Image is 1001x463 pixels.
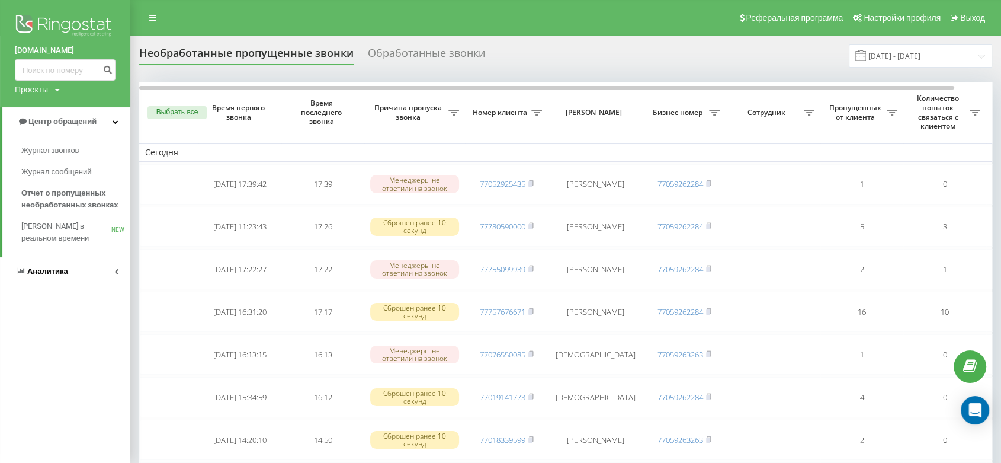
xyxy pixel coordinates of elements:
div: Open Intercom Messenger [961,396,989,424]
td: [DATE] 14:20:10 [198,420,281,460]
td: 3 [903,207,986,247]
input: Поиск по номеру [15,59,115,81]
div: Проекты [15,84,48,95]
a: 77019141773 [480,392,525,403]
span: Сотрудник [731,108,804,117]
span: Номер клиента [471,108,531,117]
a: 77780590000 [480,221,525,232]
td: [PERSON_NAME] [548,249,643,289]
td: 0 [903,420,986,460]
button: Выбрать все [147,106,207,119]
td: [DEMOGRAPHIC_DATA] [548,334,643,375]
div: Менеджеры не ответили на звонок [370,260,459,278]
td: [DATE] 11:23:43 [198,207,281,247]
td: 17:26 [281,207,364,247]
a: 77059262284 [657,178,703,189]
div: Сброшен ранее 10 секунд [370,218,459,235]
a: Отчет о пропущенных необработанных звонках [21,183,130,216]
a: 77755099939 [480,264,525,274]
a: 77059263263 [657,349,703,360]
a: 77757676671 [480,306,525,317]
img: Ringostat logo [15,12,115,41]
td: 1 [903,249,986,289]
td: 0 [903,377,986,417]
td: [PERSON_NAME] [548,292,643,332]
a: 77059262284 [657,392,703,403]
a: 77076550085 [480,349,525,360]
td: 5 [820,207,903,247]
td: 0 [903,334,986,375]
span: Количество попыток связаться с клиентом [909,94,970,130]
td: 17:17 [281,292,364,332]
div: Сброшен ранее 10 секунд [370,388,459,406]
div: Сброшен ранее 10 секунд [370,431,459,449]
td: [PERSON_NAME] [548,207,643,247]
a: [DOMAIN_NAME] [15,44,115,56]
td: 10 [903,292,986,332]
div: Менеджеры не ответили на звонок [370,346,459,363]
td: 2 [820,249,903,289]
span: Реферальная программа [746,13,843,23]
td: [PERSON_NAME] [548,164,643,205]
span: [PERSON_NAME] в реальном времени [21,221,111,244]
span: [PERSON_NAME] [558,108,633,117]
td: 16 [820,292,903,332]
a: [PERSON_NAME] в реальном времениNEW [21,216,130,249]
a: 77052925435 [480,178,525,189]
div: Необработанные пропущенные звонки [139,47,354,65]
a: 77059263263 [657,435,703,445]
td: 1 [820,334,903,375]
span: Настройки профиля [864,13,941,23]
td: 2 [820,420,903,460]
div: Менеджеры не ответили на звонок [370,175,459,193]
td: [DATE] 17:22:27 [198,249,281,289]
td: 0 [903,164,986,205]
span: Выход [960,13,985,23]
span: Аналитика [27,267,68,276]
a: 77059262284 [657,264,703,274]
span: Отчет о пропущенных необработанных звонках [21,187,124,211]
td: [DATE] 16:31:20 [198,292,281,332]
td: [PERSON_NAME] [548,420,643,460]
td: 16:12 [281,377,364,417]
a: 77059262284 [657,221,703,232]
a: Журнал сообщений [21,161,130,183]
td: 1 [820,164,903,205]
span: Время первого звонка [208,103,272,122]
span: Журнал звонков [21,145,79,157]
span: Журнал сообщений [21,166,91,178]
a: 77059262284 [657,306,703,317]
td: 4 [820,377,903,417]
td: 17:39 [281,164,364,205]
a: Журнал звонков [21,140,130,161]
span: Центр обращений [28,117,97,126]
a: 77018339599 [480,435,525,445]
span: Причина пропуска звонка [370,103,448,122]
td: [DATE] 15:34:59 [198,377,281,417]
td: 14:50 [281,420,364,460]
span: Пропущенных от клиента [826,103,887,122]
td: 17:22 [281,249,364,289]
div: Обработанные звонки [368,47,485,65]
td: 16:13 [281,334,364,375]
td: [DATE] 17:39:42 [198,164,281,205]
a: Центр обращений [2,107,130,136]
span: Бизнес номер [649,108,709,117]
td: [DATE] 16:13:15 [198,334,281,375]
div: Сброшен ранее 10 секунд [370,303,459,321]
span: Время последнего звонка [291,98,355,126]
td: [DEMOGRAPHIC_DATA] [548,377,643,417]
